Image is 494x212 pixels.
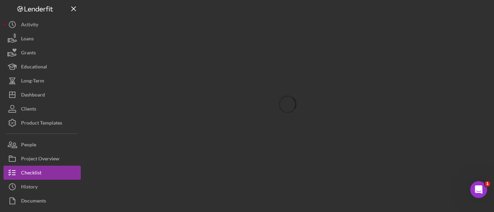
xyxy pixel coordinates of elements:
button: People [4,138,81,152]
div: History [21,180,38,196]
button: Activity [4,18,81,32]
button: Grants [4,46,81,60]
div: Long-Term [21,74,44,90]
button: History [4,180,81,194]
div: Loans [21,32,34,47]
span: 1 [485,181,490,187]
div: Dashboard [21,88,45,104]
button: Checklist [4,166,81,180]
div: People [21,138,36,153]
button: Documents [4,194,81,208]
button: Clients [4,102,81,116]
button: Educational [4,60,81,74]
button: Dashboard [4,88,81,102]
div: Educational [21,60,47,75]
div: Grants [21,46,36,61]
button: Long-Term [4,74,81,88]
div: Project Overview [21,152,59,167]
button: Product Templates [4,116,81,130]
div: Product Templates [21,116,62,132]
div: Checklist [21,166,41,181]
iframe: Intercom live chat [470,181,487,198]
div: Clients [21,102,36,118]
div: Activity [21,18,38,33]
button: Loans [4,32,81,46]
button: Project Overview [4,152,81,166]
div: Documents [21,194,46,210]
